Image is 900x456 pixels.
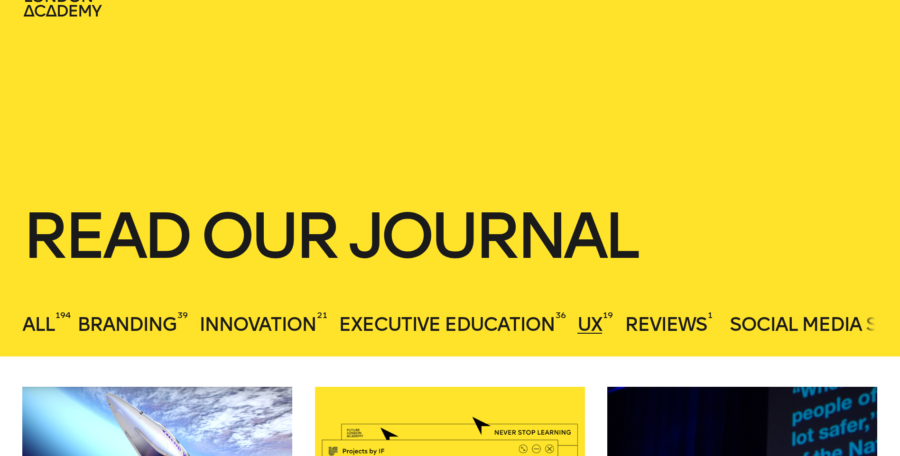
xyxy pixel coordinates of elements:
sup: 194 [56,310,71,321]
sup: 1 [708,310,713,321]
span: Executive Education [339,313,555,336]
sup: 19 [603,310,612,321]
sup: 36 [556,310,566,321]
span: Branding [77,313,176,336]
span: Innovation [199,313,316,336]
sup: 21 [317,310,327,321]
span: All [22,313,55,336]
span: UX [577,313,602,336]
h1: Read our journal [22,205,877,267]
span: Reviews [625,313,707,336]
sup: 39 [177,310,187,321]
